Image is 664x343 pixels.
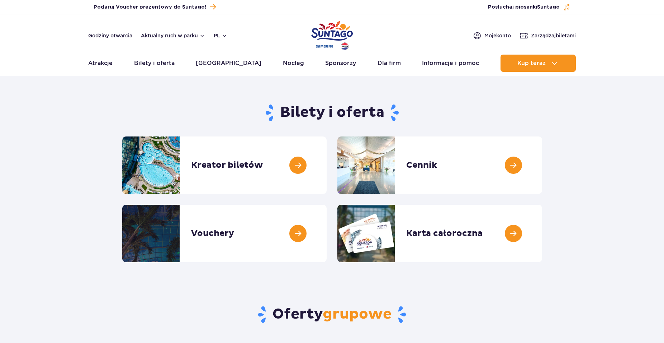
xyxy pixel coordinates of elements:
[283,55,304,72] a: Nocleg
[122,103,542,122] h1: Bilety i oferta
[378,55,401,72] a: Dla firm
[501,55,576,72] button: Kup teraz
[94,4,206,11] span: Podaruj Voucher prezentowy do Suntago!
[141,33,205,38] button: Aktualny ruch w parku
[531,32,576,39] span: Zarządzaj biletami
[196,55,261,72] a: [GEOGRAPHIC_DATA]
[488,4,560,11] span: Posłuchaj piosenki
[88,55,113,72] a: Atrakcje
[134,55,175,72] a: Bilety i oferta
[488,4,570,11] button: Posłuchaj piosenkiSuntago
[88,32,132,39] a: Godziny otwarcia
[94,2,216,12] a: Podaruj Voucher prezentowy do Suntago!
[323,305,392,323] span: grupowe
[520,31,576,40] a: Zarządzajbiletami
[311,18,353,51] a: Park of Poland
[325,55,356,72] a: Sponsorzy
[422,55,479,72] a: Informacje i pomoc
[122,305,542,324] h2: Oferty
[517,60,546,66] span: Kup teraz
[484,32,511,39] span: Moje konto
[537,5,560,10] span: Suntago
[214,32,227,39] button: pl
[473,31,511,40] a: Mojekonto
